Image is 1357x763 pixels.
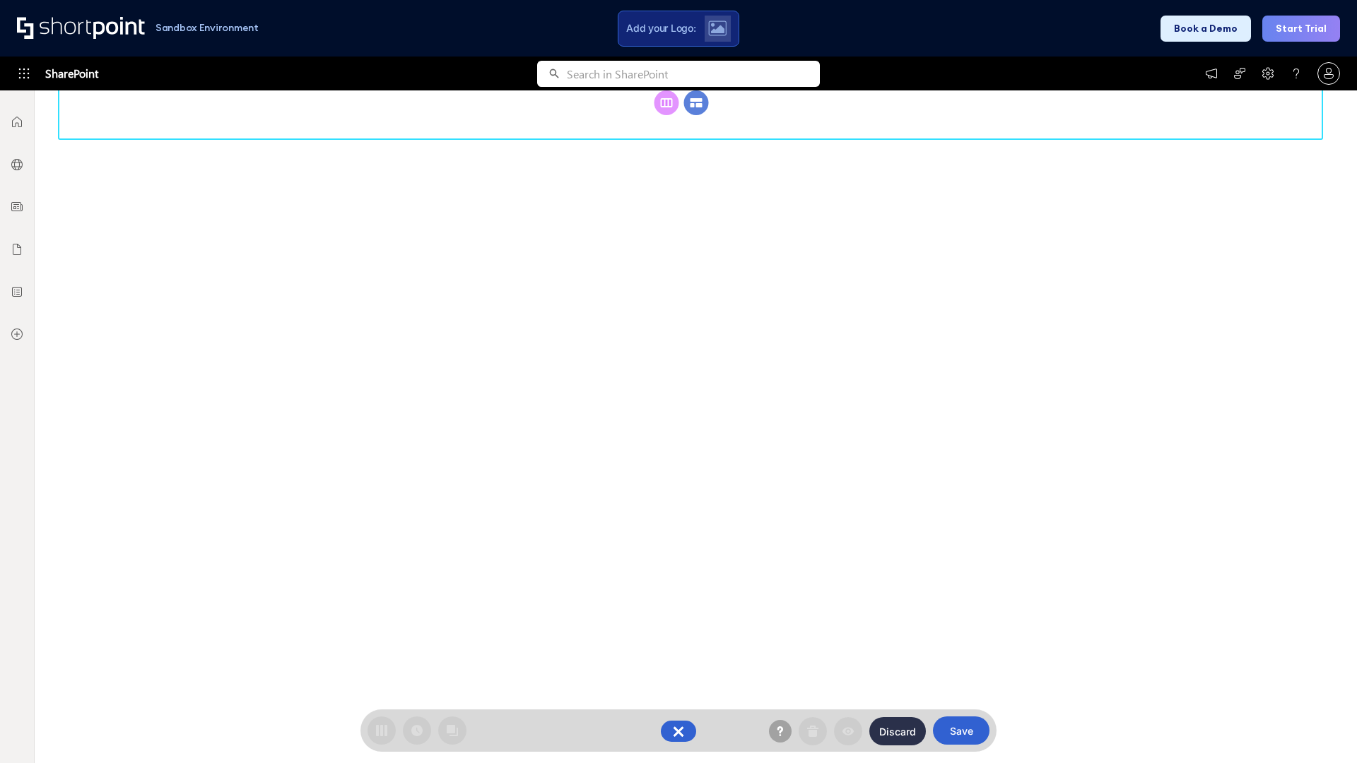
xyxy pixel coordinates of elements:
span: Add your Logo: [626,22,695,35]
span: SharePoint [45,57,98,90]
img: Upload logo [708,20,727,36]
h1: Sandbox Environment [155,24,259,32]
iframe: Chat Widget [1286,695,1357,763]
button: Start Trial [1262,16,1340,42]
button: Book a Demo [1161,16,1251,42]
button: Save [933,716,989,745]
input: Search in SharePoint [567,61,820,87]
button: Discard [869,717,926,745]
